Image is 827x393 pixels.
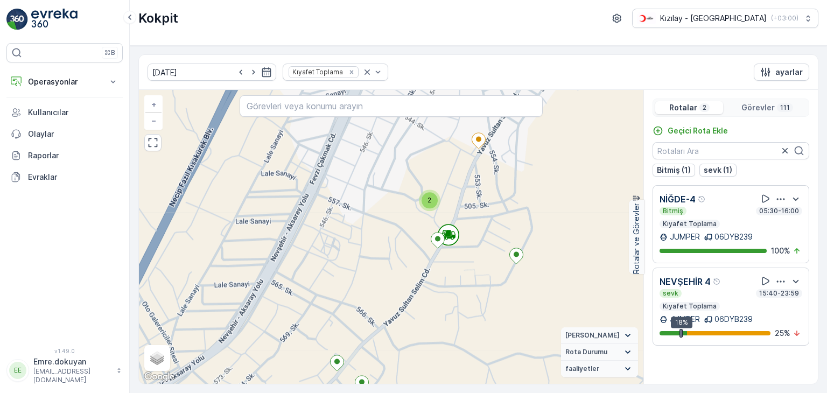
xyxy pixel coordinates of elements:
p: Kokpit [138,10,178,27]
button: ayarlar [754,64,809,81]
img: logo_light-DOdMpM7g.png [31,9,78,30]
input: Rotaları Ara [653,142,809,159]
a: Layers [145,346,169,370]
p: 2 [702,103,707,112]
div: 2 [419,190,440,211]
p: 05:30-16:00 [758,207,800,215]
p: 111 [779,103,791,112]
p: NEVŞEHİR 4 [660,275,711,288]
span: + [151,100,156,109]
p: Evraklar [28,172,118,183]
p: 15:40-23:59 [758,289,800,298]
button: sevk (1) [699,164,737,177]
button: Operasyonlar [6,71,123,93]
p: [EMAIL_ADDRESS][DOMAIN_NAME] [33,367,111,384]
p: NİĞDE-4 [660,193,696,206]
summary: [PERSON_NAME] [561,327,638,344]
summary: Rota Durumu [561,344,638,361]
a: Evraklar [6,166,123,188]
p: Bitmiş (1) [657,165,691,176]
p: Kıyafet Toplama [662,302,718,311]
p: 100 % [771,245,790,256]
p: Rotalar ve Görevler [631,203,642,274]
p: Rotalar [669,102,697,113]
div: Kıyafet Toplama [289,67,345,77]
p: 06DYB239 [714,314,753,325]
img: logo [6,9,28,30]
span: [PERSON_NAME] [565,331,620,340]
div: Yardım Araç İkonu [698,195,706,203]
span: Rota Durumu [565,348,607,356]
summary: faaliyetler [561,361,638,377]
div: 18% [671,317,692,328]
a: Bu bölgeyi Google Haritalar'da açın (yeni pencerede açılır) [142,370,177,384]
a: Uzaklaştır [145,113,162,129]
button: Bitmiş (1) [653,164,695,177]
p: Geçici Rota Ekle [668,125,728,136]
p: ( +03:00 ) [771,14,798,23]
button: Kızılay - [GEOGRAPHIC_DATA](+03:00) [632,9,818,28]
img: Google [142,370,177,384]
input: Görevleri veya konumu arayın [240,95,542,117]
p: Kullanıcılar [28,107,118,118]
div: EE [9,362,26,379]
a: Geçici Rota Ekle [653,125,728,136]
a: Yakınlaştır [145,96,162,113]
span: faaliyetler [565,364,599,373]
p: Operasyonlar [28,76,101,87]
p: Bitmiş [662,207,684,215]
p: sevk [662,289,679,298]
div: Yardım Araç İkonu [713,277,721,286]
p: ayarlar [775,67,803,78]
p: Görevler [741,102,775,113]
a: Olaylar [6,123,123,145]
a: Kullanıcılar [6,102,123,123]
div: Remove Kıyafet Toplama [346,68,358,76]
input: dd/mm/yyyy [148,64,276,81]
span: 2 [427,196,431,204]
p: Olaylar [28,129,118,139]
span: v 1.49.0 [6,348,123,354]
p: JUMPER [670,314,700,325]
p: Raporlar [28,150,118,161]
p: 25 % [775,328,790,339]
p: ⌘B [104,48,115,57]
p: Kıyafet Toplama [662,220,718,228]
span: − [151,116,157,125]
button: EEEmre.dokuyan[EMAIL_ADDRESS][DOMAIN_NAME] [6,356,123,384]
p: Emre.dokuyan [33,356,111,367]
img: k%C4%B1z%C4%B1lay_D5CCths_t1JZB0k.png [637,12,656,24]
p: 06DYB239 [714,231,753,242]
p: Kızılay - [GEOGRAPHIC_DATA] [660,13,767,24]
p: sevk (1) [704,165,732,176]
a: Raporlar [6,145,123,166]
p: JUMPER [670,231,700,242]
